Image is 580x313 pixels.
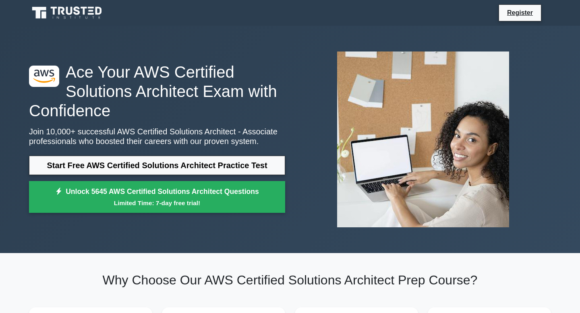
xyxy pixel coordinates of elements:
[29,181,285,213] a: Unlock 5645 AWS Certified Solutions Architect QuestionsLimited Time: 7-day free trial!
[29,62,285,120] h1: Ace Your AWS Certified Solutions Architect Exam with Confidence
[502,8,538,18] a: Register
[39,198,275,208] small: Limited Time: 7-day free trial!
[29,127,285,146] p: Join 10,000+ successful AWS Certified Solutions Architect - Associate professionals who boosted t...
[29,272,551,288] h2: Why Choose Our AWS Certified Solutions Architect Prep Course?
[29,156,285,175] a: Start Free AWS Certified Solutions Architect Practice Test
